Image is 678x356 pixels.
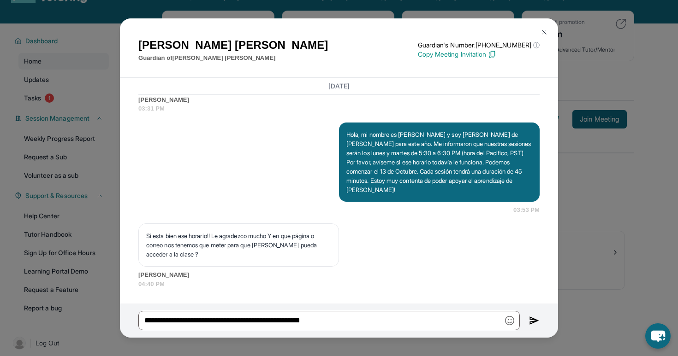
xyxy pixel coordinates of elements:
span: ⓘ [533,41,540,50]
span: 04:40 PM [138,280,540,289]
img: Close Icon [541,29,548,36]
img: Send icon [529,315,540,326]
img: Emoji [505,316,514,325]
p: Guardian's Number: [PHONE_NUMBER] [418,41,540,50]
span: 03:53 PM [513,205,540,215]
button: chat-button [645,323,671,349]
img: Copy Icon [488,50,496,58]
p: Hola, mi nombre es [PERSON_NAME] y soy [PERSON_NAME] de [PERSON_NAME] para este año. Me informaro... [346,130,532,194]
h3: [DATE] [138,82,540,91]
p: Si esta bien ese horario!! Le agradezco mucho Y en que página o correo nos tenemos que meter para... [146,231,331,259]
h1: [PERSON_NAME] [PERSON_NAME] [138,37,328,53]
span: [PERSON_NAME] [138,95,540,105]
p: Copy Meeting Invitation [418,50,540,59]
span: 03:31 PM [138,104,540,113]
span: [PERSON_NAME] [138,270,540,280]
p: Guardian of [PERSON_NAME] [PERSON_NAME] [138,53,328,63]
